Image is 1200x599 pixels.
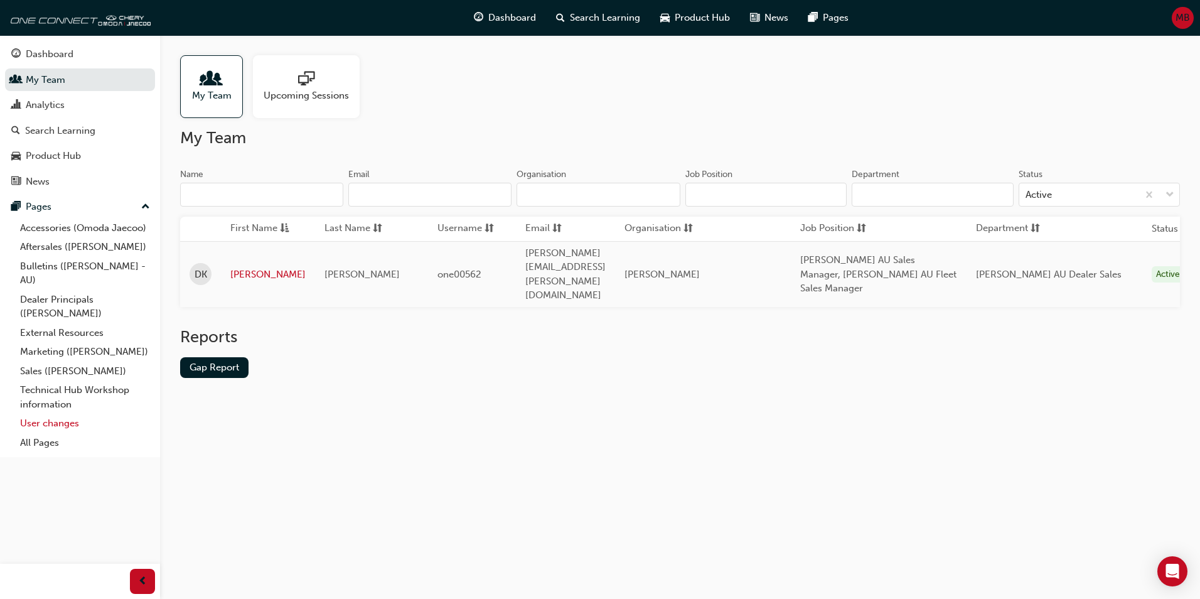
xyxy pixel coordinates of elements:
span: people-icon [203,71,220,89]
span: [PERSON_NAME] [324,269,400,280]
span: asc-icon [280,221,289,237]
div: Product Hub [26,149,81,163]
input: Name [180,183,343,207]
a: News [5,170,155,193]
button: First Nameasc-icon [230,221,299,237]
span: [PERSON_NAME] [624,269,700,280]
div: Email [348,168,370,181]
input: Organisation [517,183,680,207]
div: Analytics [26,98,65,112]
button: Organisationsorting-icon [624,221,694,237]
div: Search Learning [25,124,95,138]
span: DK [195,267,207,282]
a: Gap Report [180,357,249,378]
span: sorting-icon [857,221,866,237]
a: Aftersales ([PERSON_NAME]) [15,237,155,257]
span: search-icon [556,10,565,26]
a: Dashboard [5,43,155,66]
span: [PERSON_NAME] AU Sales Manager, [PERSON_NAME] AU Fleet Sales Manager [800,254,956,294]
span: Department [976,221,1028,237]
a: Product Hub [5,144,155,168]
div: Department [852,168,899,181]
div: Pages [26,200,51,214]
div: Job Position [685,168,732,181]
img: oneconnect [6,5,151,30]
span: Email [525,221,550,237]
span: Username [437,221,482,237]
a: [PERSON_NAME] [230,267,306,282]
span: pages-icon [11,202,21,213]
span: sorting-icon [373,221,382,237]
span: prev-icon [138,574,147,590]
input: Job Position [685,183,847,207]
h2: My Team [180,128,1180,148]
input: Email [348,183,512,207]
span: News [764,11,788,25]
div: Active [1026,188,1052,202]
a: Upcoming Sessions [253,55,370,118]
div: Active [1152,266,1184,283]
span: Job Position [800,221,854,237]
div: Organisation [517,168,566,181]
button: Departmentsorting-icon [976,221,1045,237]
button: Pages [5,195,155,219]
span: car-icon [660,10,670,26]
span: sorting-icon [485,221,494,237]
span: Organisation [624,221,681,237]
button: DashboardMy TeamAnalyticsSearch LearningProduct HubNews [5,40,155,195]
span: sorting-icon [552,221,562,237]
button: MB [1172,7,1194,29]
div: Status [1019,168,1042,181]
button: Usernamesorting-icon [437,221,506,237]
a: My Team [5,68,155,92]
span: Last Name [324,221,370,237]
div: Name [180,168,203,181]
span: one00562 [437,269,481,280]
h2: Reports [180,327,1180,347]
a: All Pages [15,433,155,453]
span: up-icon [141,199,150,215]
a: Marketing ([PERSON_NAME]) [15,342,155,362]
span: people-icon [11,75,21,86]
th: Status [1152,222,1178,236]
a: pages-iconPages [798,5,859,31]
span: First Name [230,221,277,237]
span: sorting-icon [1031,221,1040,237]
span: sessionType_ONLINE_URL-icon [298,71,314,89]
span: My Team [192,89,232,103]
a: Bulletins ([PERSON_NAME] - AU) [15,257,155,290]
a: User changes [15,414,155,433]
a: car-iconProduct Hub [650,5,740,31]
span: sorting-icon [683,221,693,237]
input: Department [852,183,1014,207]
a: Technical Hub Workshop information [15,380,155,414]
div: Open Intercom Messenger [1157,556,1187,586]
a: External Resources [15,323,155,343]
span: pages-icon [808,10,818,26]
span: Search Learning [570,11,640,25]
span: MB [1176,11,1190,25]
a: news-iconNews [740,5,798,31]
span: down-icon [1165,187,1174,203]
a: guage-iconDashboard [464,5,546,31]
span: [PERSON_NAME] AU Dealer Sales [976,269,1122,280]
span: search-icon [11,126,20,137]
span: news-icon [11,176,21,188]
button: Last Namesorting-icon [324,221,394,237]
a: Search Learning [5,119,155,143]
span: Product Hub [675,11,730,25]
a: My Team [180,55,253,118]
a: search-iconSearch Learning [546,5,650,31]
span: guage-icon [474,10,483,26]
a: Dealer Principals ([PERSON_NAME]) [15,290,155,323]
span: chart-icon [11,100,21,111]
a: Sales ([PERSON_NAME]) [15,362,155,381]
span: news-icon [750,10,759,26]
span: [PERSON_NAME][EMAIL_ADDRESS][PERSON_NAME][DOMAIN_NAME] [525,247,606,301]
span: car-icon [11,151,21,162]
button: Job Positionsorting-icon [800,221,869,237]
span: Pages [823,11,849,25]
span: Dashboard [488,11,536,25]
span: guage-icon [11,49,21,60]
